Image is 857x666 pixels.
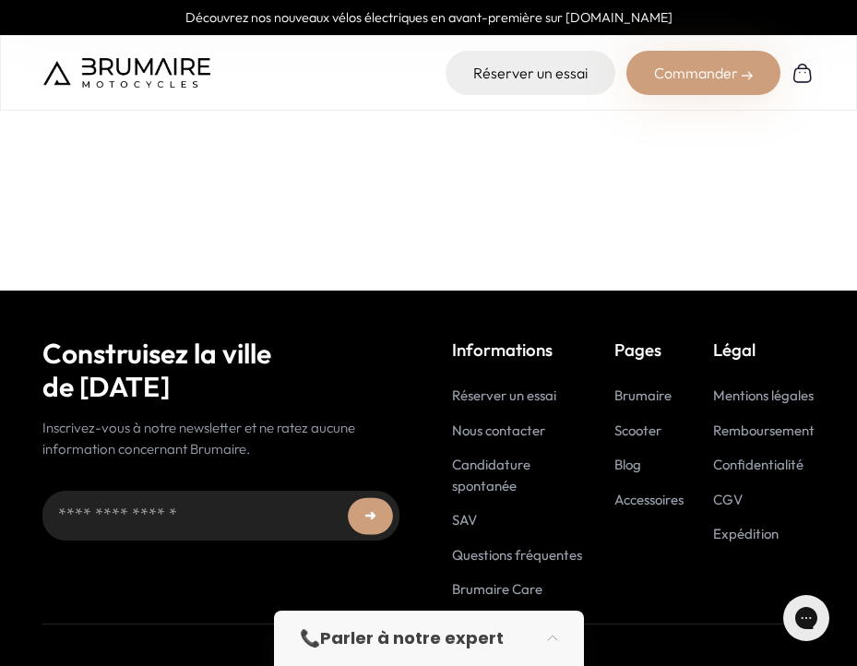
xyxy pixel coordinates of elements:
a: Questions fréquentes [452,546,582,564]
p: Légal [713,337,815,363]
button: ➜ [348,497,393,534]
p: Inscrivez-vous à notre newsletter et ne ratez aucune information concernant Brumaire. [42,418,405,459]
img: Panier [792,62,814,84]
a: Expédition [713,525,779,542]
a: SAV [452,511,477,529]
a: Candidature spontanée [452,456,530,494]
a: Réserver un essai [446,51,615,95]
a: Blog [614,456,641,473]
a: Remboursement [713,422,815,439]
a: Scooter [614,422,661,439]
iframe: Gorgias live chat messenger [774,589,839,648]
div: Commander [626,51,780,95]
p: Pages [614,337,684,363]
a: Brumaire Care [452,580,542,598]
img: right-arrow-2.png [742,70,753,81]
h2: Construisez la ville de [DATE] [42,337,405,403]
a: Réserver un essai [452,387,556,404]
p: Copyrights Brumaire © 2025 Tous droits réservés [42,636,814,654]
a: Nous contacter [452,422,545,439]
a: Brumaire [614,387,672,404]
a: CGV [713,491,743,508]
a: Mentions légales [713,387,814,404]
a: Accessoires [614,491,684,508]
input: Adresse email... [42,491,399,541]
a: Confidentialité [713,456,803,473]
img: Brumaire Motocycles [43,58,209,88]
p: Informations [452,337,585,363]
